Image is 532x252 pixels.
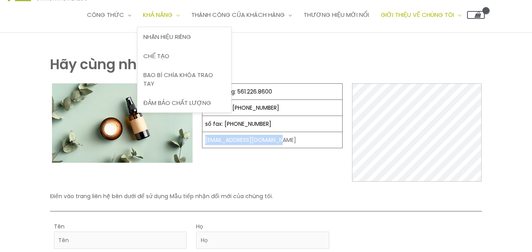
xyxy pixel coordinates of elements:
[185,3,298,27] a: Thành công của khách hàng
[137,93,231,112] a: Đảm bảo chất lượng
[52,83,193,162] img: Hình ảnh trang liên hệ của nhà sản xuất sản phẩm chăm sóc da nhãn hiệu riêng Cosmetic solutions c...
[191,11,285,19] font: Thành công của khách hàng
[381,11,454,19] font: Giới thiệu về chúng tôi
[298,3,375,27] a: Thương hiệu mới nổi
[143,52,169,60] font: Chế tạo
[54,223,65,230] font: Tên
[75,3,485,27] nav: Điều hướng trang web
[137,27,231,46] a: Nhãn hiệu riêng
[137,66,231,94] a: Bao bì chìa khóa trao tay
[137,3,185,27] a: Khả năng
[196,223,203,230] font: Họ
[205,88,272,96] a: văn phòng: 561.226.8600
[205,136,296,144] font: [EMAIL_ADDRESS][DOMAIN_NAME]
[50,55,209,74] font: Hãy cùng nhau đổi mới
[196,232,329,249] input: Họ
[304,11,369,19] font: Thương hiệu mới nổi
[467,11,485,19] a: Xem Giỏ hàng, trống
[143,71,213,88] font: Bao bì chìa khóa trao tay
[87,11,124,19] font: Công thức
[50,192,273,200] font: Điền vào trang liên hệ bên dưới để sử dụng Mẫu tiếp nhận đổi mới của chúng tôi.
[143,33,191,41] font: Nhãn hiệu riêng
[137,46,231,66] a: Chế tạo
[81,3,137,27] a: Công thức
[375,3,467,27] a: Giới thiệu về chúng tôi
[143,11,172,19] font: Khả năng
[54,232,187,249] input: Tên
[143,99,211,107] font: Đảm bảo chất lượng
[205,120,271,128] a: số fax: [PHONE_NUMBER]
[205,104,279,112] a: miễn phí: [PHONE_NUMBER]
